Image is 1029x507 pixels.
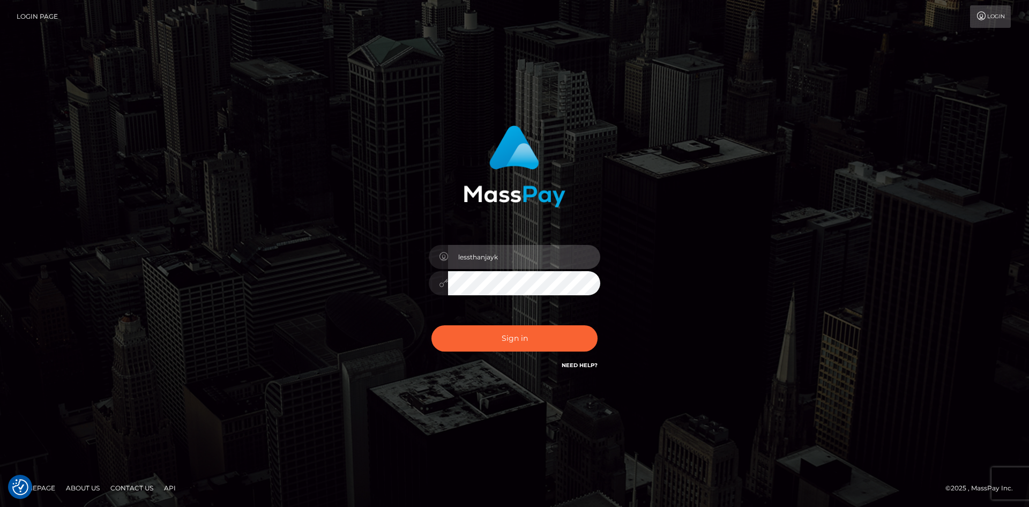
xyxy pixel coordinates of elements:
[562,362,598,369] a: Need Help?
[431,325,598,352] button: Sign in
[448,245,600,269] input: Username...
[970,5,1011,28] a: Login
[945,482,1021,494] div: © 2025 , MassPay Inc.
[106,480,158,496] a: Contact Us
[160,480,180,496] a: API
[62,480,104,496] a: About Us
[464,125,565,207] img: MassPay Login
[12,479,28,495] img: Revisit consent button
[12,480,59,496] a: Homepage
[17,5,58,28] a: Login Page
[12,479,28,495] button: Consent Preferences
